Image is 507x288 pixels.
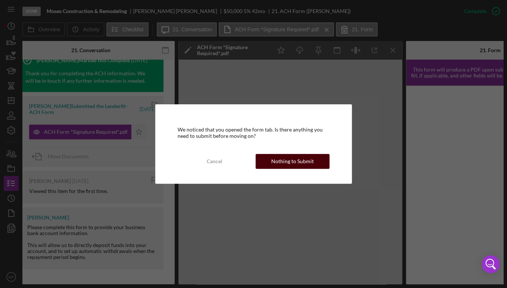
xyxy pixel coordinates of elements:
div: We noticed that you opened the form tab. Is there anything you need to submit before moving on? [178,127,330,139]
button: Cancel [178,154,252,169]
div: Cancel [207,154,222,169]
button: Nothing to Submit [256,154,330,169]
div: Open Intercom Messenger [482,255,500,273]
div: Nothing to Submit [271,154,314,169]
